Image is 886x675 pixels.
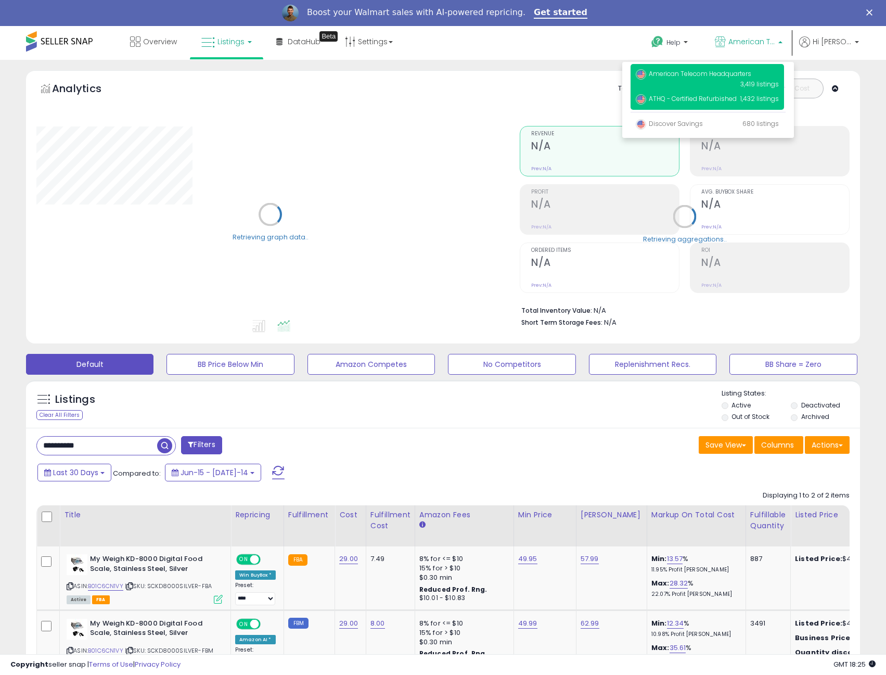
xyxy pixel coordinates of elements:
[670,643,686,653] a: 35.61
[419,564,506,573] div: 15% for > $10
[813,36,852,47] span: Hi [PERSON_NAME]
[750,619,782,628] div: 3491
[419,619,506,628] div: 8% for <= $10
[166,354,294,375] button: BB Price Below Min
[799,36,859,60] a: Hi [PERSON_NAME]
[165,464,261,481] button: Jun-15 - [DATE]-14
[731,412,769,421] label: Out of Stock
[518,554,537,564] a: 49.95
[618,84,659,94] div: Totals For
[259,555,276,564] span: OFF
[217,36,245,47] span: Listings
[307,354,435,375] button: Amazon Competes
[339,618,358,629] a: 29.00
[651,619,738,638] div: %
[26,354,153,375] button: Default
[90,619,216,641] b: My Weigh KD-8000 Digital Food Scale, Stainless Steel, Silver
[67,554,223,603] div: ASIN:
[731,401,751,410] label: Active
[235,570,276,580] div: Win BuyBox *
[282,5,299,21] img: Profile image for Adrian
[319,31,338,42] div: Tooltip anchor
[237,555,250,564] span: ON
[651,510,741,520] div: Markup on Total Cost
[339,554,358,564] a: 29.00
[581,618,599,629] a: 62.99
[235,582,276,605] div: Preset:
[10,660,181,670] div: seller snap | |
[795,619,881,628] div: $49.99
[122,26,185,57] a: Overview
[801,412,829,421] label: Archived
[666,38,680,47] span: Help
[795,510,885,520] div: Listed Price
[651,579,738,598] div: %
[534,7,587,19] a: Get started
[795,554,881,564] div: $49.95
[113,468,161,478] span: Compared to:
[750,554,782,564] div: 887
[763,491,850,501] div: Displaying 1 to 2 of 2 items
[795,633,852,643] b: Business Price:
[805,436,850,454] button: Actions
[707,26,790,60] a: American Telecom Headquarters
[795,633,881,643] div: $49.5
[667,618,684,629] a: 12.34
[722,389,860,399] p: Listing States:
[88,646,123,655] a: B01C6CN1VY
[643,234,727,244] div: Retrieving aggregations..
[761,440,794,450] span: Columns
[370,554,407,564] div: 7.49
[67,619,87,640] img: 41rbhfOvNSL._SL40_.jpg
[419,554,506,564] div: 8% for <= $10
[53,467,98,478] span: Last 30 Days
[268,26,328,57] a: DataHub
[729,354,857,375] button: BB Share = Zero
[647,505,746,546] th: The percentage added to the cost of goods (COGS) that forms the calculator for Min & Max prices.
[88,582,123,591] a: B01C6CN1VY
[67,619,223,667] div: ASIN:
[518,618,537,629] a: 49.99
[651,554,667,564] b: Min:
[339,510,362,520] div: Cost
[651,578,670,588] b: Max:
[636,69,751,78] span: American Telecom Headquarters
[419,594,506,603] div: $10.01 - $10.83
[10,659,48,669] strong: Copyright
[419,510,509,520] div: Amazon Fees
[125,646,213,655] span: | SKU: SCKD8000SILVER-FBM
[581,554,599,564] a: 57.99
[699,436,753,454] button: Save View
[651,643,738,663] div: %
[667,554,683,564] a: 13.57
[64,510,226,520] div: Title
[37,464,111,481] button: Last 30 Days
[643,28,698,60] a: Help
[235,510,279,520] div: Repricing
[307,7,525,18] div: Boost your Walmart sales with AI-powered repricing.
[370,618,385,629] a: 8.00
[419,573,506,582] div: $0.30 min
[288,554,307,566] small: FBA
[651,618,667,628] b: Min:
[89,659,133,669] a: Terms of Use
[52,81,122,98] h5: Analytics
[833,659,876,669] span: 2025-08-14 18:25 GMT
[125,582,212,590] span: | SKU: SCKD8000SILVER-FBA
[92,595,110,604] span: FBA
[651,566,738,574] p: 11.95% Profit [PERSON_NAME]
[636,119,703,128] span: Discover Savings
[651,35,664,48] i: Get Help
[589,354,716,375] button: Replenishment Recs.
[795,647,870,657] b: Quantity discounts
[90,554,216,576] b: My Weigh KD-8000 Digital Food Scale, Stainless Steel, Silver
[419,628,506,638] div: 15% for > $10
[740,94,779,103] span: 1,432 listings
[55,392,95,407] h5: Listings
[518,510,572,520] div: Min Price
[194,26,260,57] a: Listings
[728,36,775,47] span: American Telecom Headquarters
[181,467,248,478] span: Jun-15 - [DATE]-14
[651,643,670,653] b: Max:
[259,619,276,628] span: OFF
